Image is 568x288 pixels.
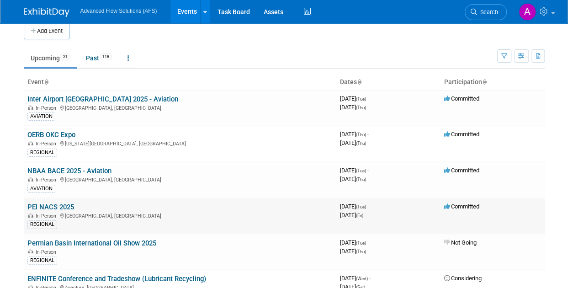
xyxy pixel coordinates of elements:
[356,240,366,245] span: (Tue)
[356,105,366,110] span: (Thu)
[340,248,366,255] span: [DATE]
[27,112,55,121] div: AVIATION
[367,95,369,102] span: -
[340,275,371,282] span: [DATE]
[357,78,361,85] a: Sort by Start Date
[60,53,70,60] span: 21
[28,249,33,254] img: In-Person Event
[340,239,369,246] span: [DATE]
[36,213,59,219] span: In-Person
[369,275,371,282] span: -
[28,141,33,145] img: In-Person Event
[27,220,57,229] div: REGIONAL
[340,212,363,219] span: [DATE]
[36,177,59,183] span: In-Person
[519,3,536,21] img: Alyson Makin
[367,167,369,174] span: -
[477,9,498,16] span: Search
[27,104,333,111] div: [GEOGRAPHIC_DATA], [GEOGRAPHIC_DATA]
[28,177,33,181] img: In-Person Event
[356,204,366,209] span: (Tue)
[80,8,157,14] span: Advanced Flow Solutions (AFS)
[36,105,59,111] span: In-Person
[24,23,69,39] button: Add Event
[356,168,366,173] span: (Tue)
[444,131,479,138] span: Committed
[444,275,482,282] span: Considering
[444,95,479,102] span: Committed
[44,78,48,85] a: Sort by Event Name
[356,96,366,101] span: (Tue)
[356,213,363,218] span: (Fri)
[28,213,33,218] img: In-Person Event
[444,203,479,210] span: Committed
[340,104,366,111] span: [DATE]
[336,75,441,90] th: Dates
[36,141,59,147] span: In-Person
[356,249,366,254] span: (Thu)
[444,167,479,174] span: Committed
[367,239,369,246] span: -
[465,4,507,20] a: Search
[367,131,369,138] span: -
[27,203,74,211] a: PEI NACS 2025
[367,203,369,210] span: -
[24,75,336,90] th: Event
[27,95,178,103] a: Inter Airport [GEOGRAPHIC_DATA] 2025 - Aviation
[340,139,366,146] span: [DATE]
[27,256,57,265] div: REGIONAL
[27,176,333,183] div: [GEOGRAPHIC_DATA], [GEOGRAPHIC_DATA]
[28,105,33,110] img: In-Person Event
[24,8,69,17] img: ExhibitDay
[340,176,366,182] span: [DATE]
[27,167,111,175] a: NBAA BACE 2025 - Aviation
[340,203,369,210] span: [DATE]
[482,78,487,85] a: Sort by Participation Type
[356,276,368,281] span: (Wed)
[27,139,333,147] div: [US_STATE][GEOGRAPHIC_DATA], [GEOGRAPHIC_DATA]
[356,177,366,182] span: (Thu)
[36,249,59,255] span: In-Person
[27,239,156,247] a: Permian Basin International Oil Show 2025
[27,212,333,219] div: [GEOGRAPHIC_DATA], [GEOGRAPHIC_DATA]
[27,131,75,139] a: OERB OKC Expo
[340,167,369,174] span: [DATE]
[444,239,477,246] span: Not Going
[340,95,369,102] span: [DATE]
[27,275,206,283] a: ENFINITE Conference and Tradeshow (Lubricant Recycling)
[24,49,77,67] a: Upcoming21
[27,149,57,157] div: REGIONAL
[356,132,366,137] span: (Thu)
[441,75,545,90] th: Participation
[356,141,366,146] span: (Thu)
[27,185,55,193] div: AVIATION
[79,49,119,67] a: Past118
[340,131,369,138] span: [DATE]
[100,53,112,60] span: 118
